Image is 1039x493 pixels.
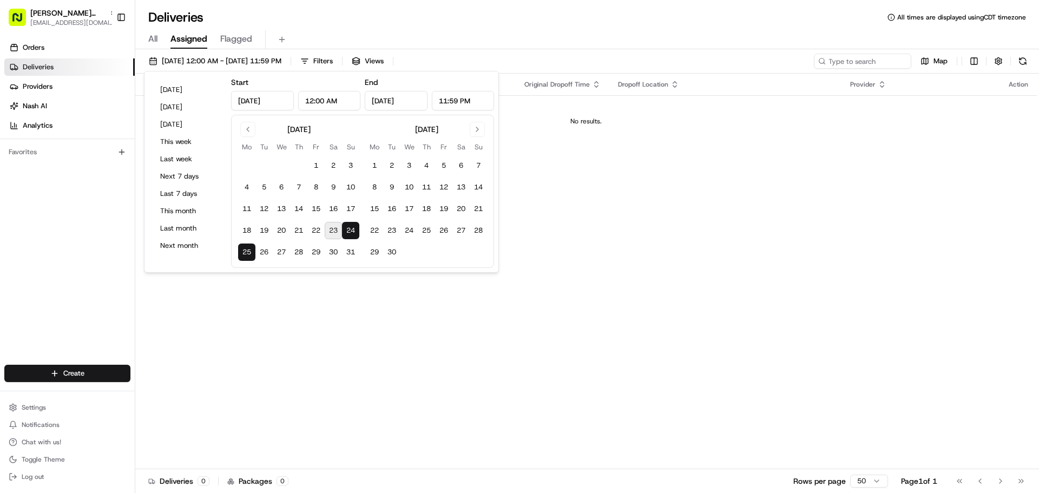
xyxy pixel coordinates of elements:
button: 11 [418,179,435,196]
span: Settings [22,403,46,412]
button: 24 [342,222,359,239]
p: Welcome 👋 [11,43,197,61]
th: Thursday [290,141,307,153]
label: Start [231,77,248,87]
div: Deliveries [148,476,209,487]
div: 0 [198,476,209,486]
button: 11 [238,200,255,218]
button: Map [916,54,952,69]
button: 7 [470,157,487,174]
span: All [148,32,157,45]
button: 4 [238,179,255,196]
button: 14 [290,200,307,218]
button: 1 [307,157,325,174]
button: 12 [255,200,273,218]
span: Original Dropoff Time [524,80,590,89]
button: 30 [383,244,400,261]
button: Refresh [1015,54,1030,69]
button: This month [155,203,220,219]
div: Favorites [4,143,130,161]
button: [EMAIL_ADDRESS][DOMAIN_NAME] [30,18,117,27]
button: 26 [435,222,452,239]
label: End [365,77,378,87]
span: All times are displayed using CDT timezone [897,13,1026,22]
button: [DATE] [155,117,220,132]
button: 3 [342,157,359,174]
button: 28 [290,244,307,261]
button: Log out [4,469,130,484]
th: Friday [435,141,452,153]
span: Orders [23,43,44,52]
button: Last month [155,221,220,236]
button: 6 [452,157,470,174]
button: 1 [366,157,383,174]
span: Analytics [23,121,52,130]
button: 9 [325,179,342,196]
th: Sunday [470,141,487,153]
button: 28 [470,222,487,239]
span: Create [63,369,84,378]
div: No results. [140,117,1033,126]
div: Page 1 of 1 [901,476,937,487]
button: 2 [383,157,400,174]
button: 13 [452,179,470,196]
input: Type to search [814,54,911,69]
h1: Deliveries [148,9,203,26]
button: 8 [307,179,325,196]
div: Action [1009,80,1028,89]
span: Deliveries [23,62,54,72]
span: • [145,168,149,176]
a: Providers [4,78,135,95]
button: 8 [366,179,383,196]
button: 17 [342,200,359,218]
button: [PERSON_NAME][GEOGRAPHIC_DATA][EMAIL_ADDRESS][DOMAIN_NAME] [4,4,112,30]
button: 21 [470,200,487,218]
button: 21 [290,222,307,239]
button: 10 [342,179,359,196]
img: 1736555255976-a54dd68f-1ca7-489b-9aae-adbdc363a1c4 [22,198,30,206]
a: Orders [4,39,135,56]
span: Assigned [170,32,207,45]
a: Analytics [4,117,135,134]
button: 15 [366,200,383,218]
button: Last 7 days [155,186,220,201]
a: Powered byPylon [76,268,131,277]
span: [PERSON_NAME] [34,197,88,206]
button: 16 [325,200,342,218]
button: Views [347,54,389,69]
input: Date [365,91,428,110]
th: Thursday [418,141,435,153]
th: Friday [307,141,325,153]
span: Notifications [22,420,60,429]
button: 18 [418,200,435,218]
div: Past conversations [11,141,73,149]
button: Start new chat [184,107,197,120]
button: 26 [255,244,273,261]
button: 10 [400,179,418,196]
button: 16 [383,200,400,218]
button: 6 [273,179,290,196]
button: 25 [238,244,255,261]
span: Toggle Theme [22,455,65,464]
th: Tuesday [383,141,400,153]
img: 1736555255976-a54dd68f-1ca7-489b-9aae-adbdc363a1c4 [11,103,30,123]
button: 22 [307,222,325,239]
button: 23 [325,222,342,239]
button: 5 [435,157,452,174]
button: 22 [366,222,383,239]
button: See all [168,139,197,152]
span: Views [365,56,384,66]
button: [PERSON_NAME][GEOGRAPHIC_DATA] [30,8,105,18]
input: Clear [28,70,179,81]
a: Deliveries [4,58,135,76]
button: 31 [342,244,359,261]
button: Chat with us! [4,435,130,450]
span: Providers [23,82,52,91]
span: [DATE] 12:00 AM - [DATE] 11:59 PM [162,56,281,66]
th: Monday [366,141,383,153]
span: Chat with us! [22,438,61,446]
a: 📗Knowledge Base [6,238,87,257]
button: Filters [295,54,338,69]
button: Settings [4,400,130,415]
